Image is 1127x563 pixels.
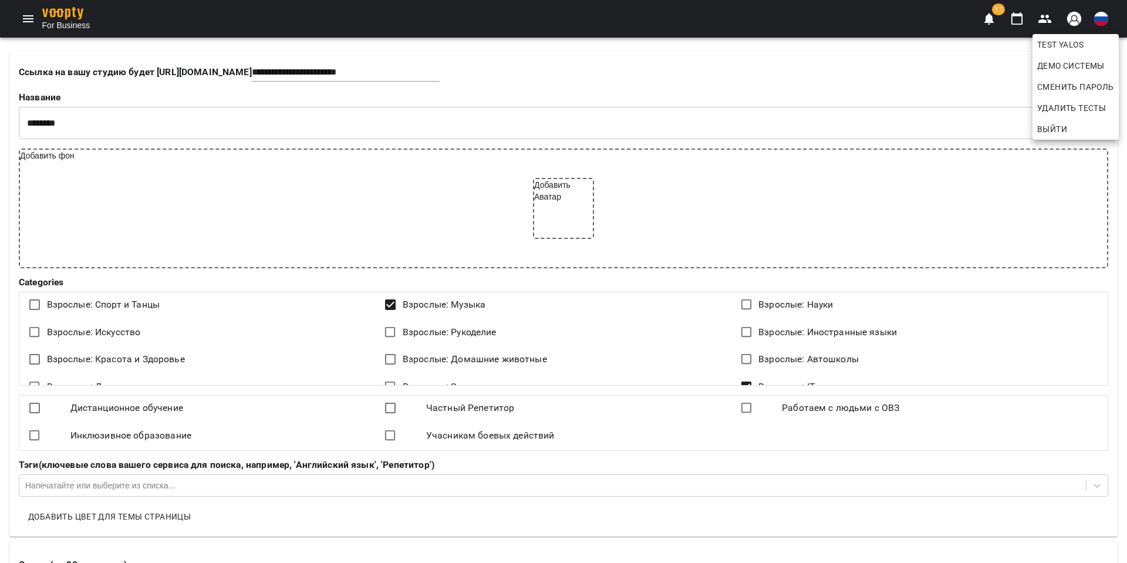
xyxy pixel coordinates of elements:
a: TEST YALOS [1032,34,1119,55]
span: Удалить Тесты [1037,101,1106,115]
span: TEST YALOS [1037,38,1114,52]
button: Удалить Тесты [1032,97,1119,119]
button: Выйти [1032,119,1119,140]
span: Выйти [1037,122,1067,136]
a: Демо системы [1032,55,1109,76]
span: Демо системы [1037,59,1105,73]
span: Сменить Пароль [1037,80,1114,94]
a: Сменить Пароль [1032,76,1119,97]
